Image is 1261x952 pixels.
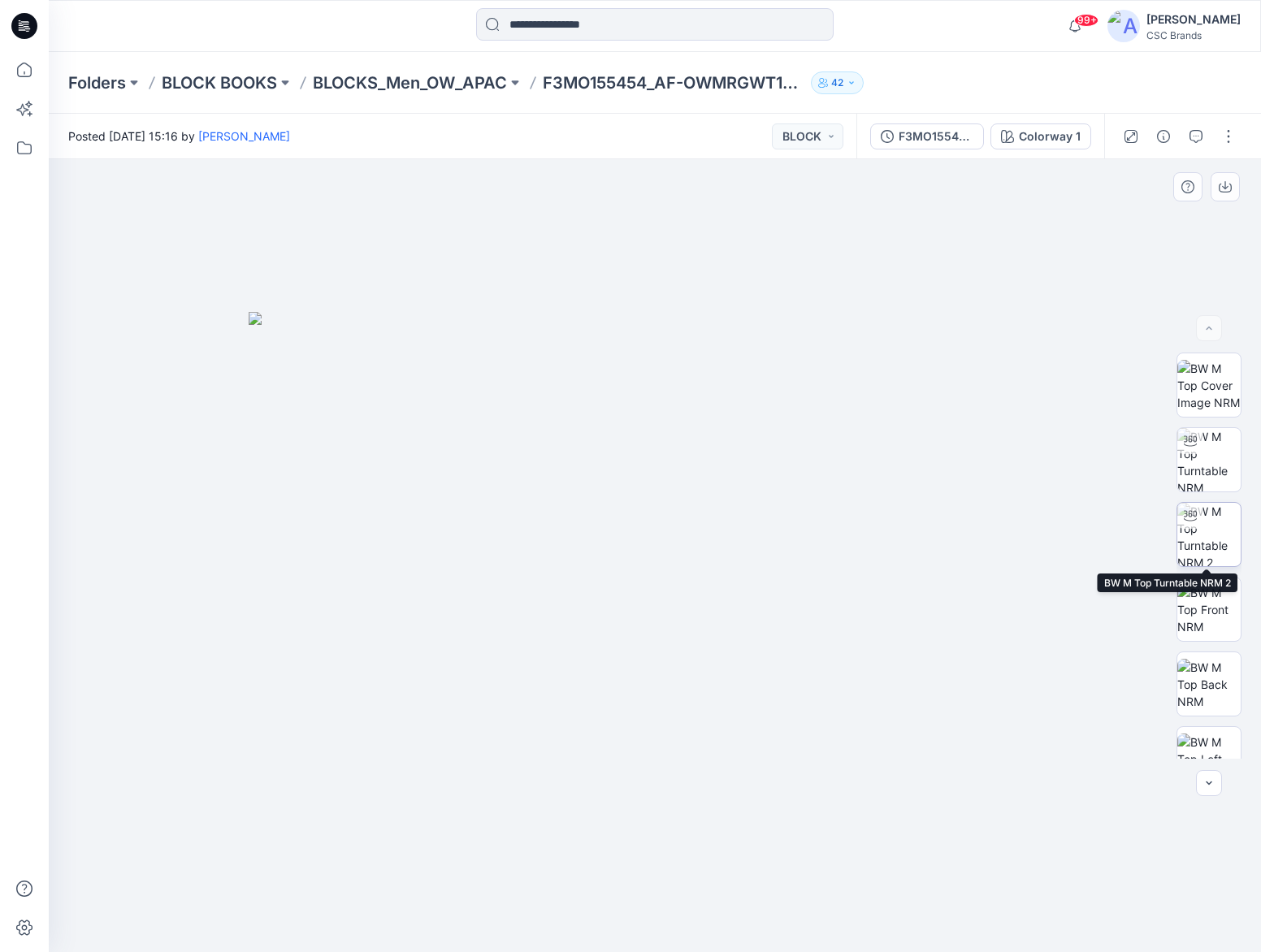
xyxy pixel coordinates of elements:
img: BW M Top Turntable NRM 2 [1177,503,1241,566]
div: [PERSON_NAME] [1146,10,1241,29]
button: Details [1150,123,1176,149]
a: BLOCKS_Men_OW_APAC [313,71,507,94]
a: Folders [68,71,126,94]
span: Posted [DATE] 15:16 by [68,128,290,145]
button: F3MO155454_AF-OWMRGWT148_F13_PAREG_VFA [870,123,984,149]
div: CSC Brands [1146,29,1241,41]
img: BW M Top Cover Image NRM [1177,360,1241,411]
img: BW M Top Turntable NRM [1177,428,1241,491]
img: avatar [1107,10,1140,42]
div: Colorway 1 [1019,128,1081,145]
img: BW M Top Left NRM [1177,733,1241,785]
button: 42 [811,71,864,94]
p: 42 [831,74,843,92]
span: 99+ [1074,14,1098,27]
button: Colorway 1 [990,123,1091,149]
p: F3MO155454_AF-OWMRGWT148_F13_PAREG_VFA [543,71,804,94]
div: F3MO155454_AF-OWMRGWT148_F13_PAREG_VFA [899,128,973,145]
img: BW M Top Front NRM [1177,584,1241,635]
a: BLOCK BOOKS [162,71,277,94]
img: BW M Top Back NRM [1177,659,1241,710]
img: eyJhbGciOiJIUzI1NiIsImtpZCI6IjAiLCJzbHQiOiJzZXMiLCJ0eXAiOiJKV1QifQ.eyJkYXRhIjp7InR5cGUiOiJzdG9yYW... [249,312,1061,952]
a: [PERSON_NAME] [198,129,290,143]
